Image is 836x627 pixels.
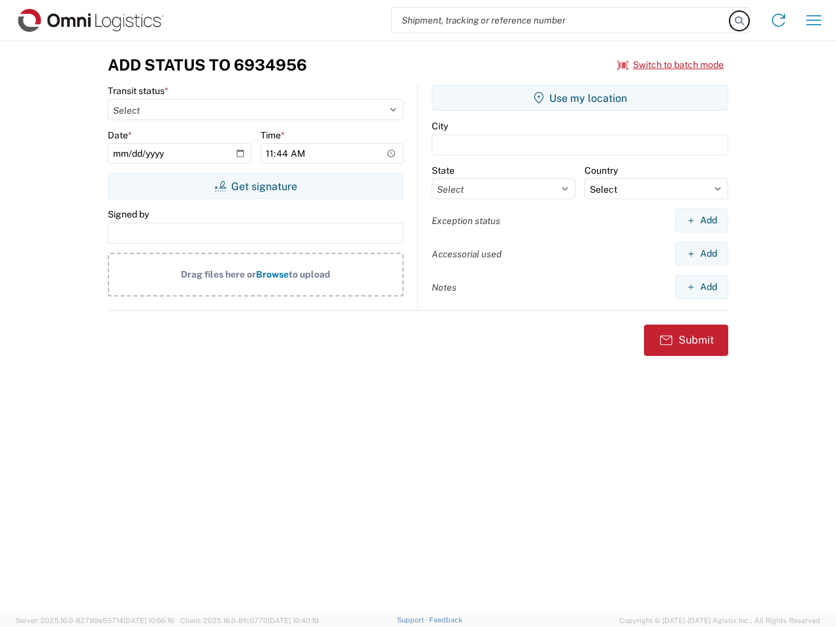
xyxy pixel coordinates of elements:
[108,129,132,141] label: Date
[181,269,256,280] span: Drag files here or
[644,325,728,356] button: Submit
[180,617,319,624] span: Client: 2025.16.0-8fc0770
[16,617,174,624] span: Server: 2025.16.0-82789e55714
[432,281,457,293] label: Notes
[256,269,289,280] span: Browse
[108,56,307,74] h3: Add Status to 6934956
[108,173,404,199] button: Get signature
[432,165,455,176] label: State
[261,129,285,141] label: Time
[392,8,730,33] input: Shipment, tracking or reference number
[289,269,330,280] span: to upload
[675,208,728,233] button: Add
[675,275,728,299] button: Add
[619,615,820,626] span: Copyright © [DATE]-[DATE] Agistix Inc., All Rights Reserved
[432,248,502,260] label: Accessorial used
[617,54,724,76] button: Switch to batch mode
[397,616,430,624] a: Support
[108,208,149,220] label: Signed by
[429,616,462,624] a: Feedback
[268,617,319,624] span: [DATE] 10:40:19
[675,242,728,266] button: Add
[585,165,618,176] label: Country
[432,85,728,111] button: Use my location
[108,85,169,97] label: Transit status
[432,215,500,227] label: Exception status
[432,120,448,132] label: City
[123,617,174,624] span: [DATE] 10:56:16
